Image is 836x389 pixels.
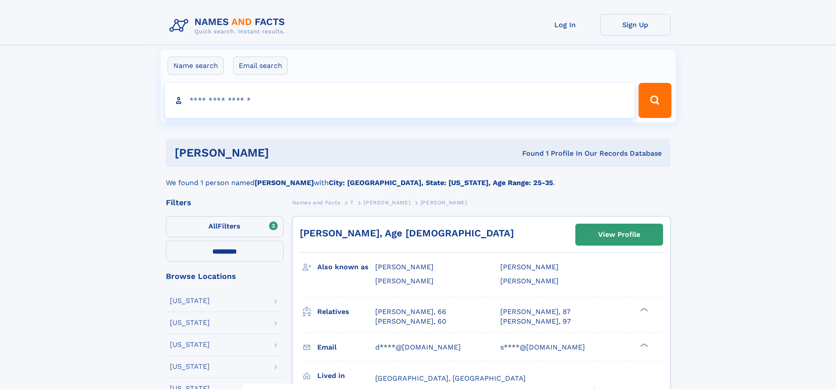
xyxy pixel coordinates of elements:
[166,272,283,280] div: Browse Locations
[329,178,553,187] b: City: [GEOGRAPHIC_DATA], State: [US_STATE], Age Range: 25-35
[165,83,635,118] input: search input
[363,200,410,206] span: [PERSON_NAME]
[317,368,375,383] h3: Lived in
[500,277,559,285] span: [PERSON_NAME]
[363,197,410,208] a: [PERSON_NAME]
[292,197,341,208] a: Names and Facts
[500,307,570,317] a: [PERSON_NAME], 87
[500,263,559,271] span: [PERSON_NAME]
[255,178,314,187] b: [PERSON_NAME]
[638,342,649,348] div: ❯
[166,216,283,237] label: Filters
[170,297,210,304] div: [US_STATE]
[317,340,375,355] h3: Email
[317,304,375,319] h3: Relatives
[375,263,434,271] span: [PERSON_NAME]
[170,319,210,326] div: [US_STATE]
[350,197,354,208] a: T
[166,199,283,207] div: Filters
[638,307,649,312] div: ❯
[600,14,671,36] a: Sign Up
[317,260,375,275] h3: Also known as
[375,374,526,382] span: [GEOGRAPHIC_DATA], [GEOGRAPHIC_DATA]
[576,224,663,245] a: View Profile
[233,57,288,75] label: Email search
[166,14,292,38] img: Logo Names and Facts
[166,167,671,188] div: We found 1 person named with .
[420,200,467,206] span: [PERSON_NAME]
[208,222,218,230] span: All
[375,277,434,285] span: [PERSON_NAME]
[175,147,396,158] h1: [PERSON_NAME]
[300,228,514,239] a: [PERSON_NAME], Age [DEMOGRAPHIC_DATA]
[375,317,446,326] a: [PERSON_NAME], 60
[530,14,600,36] a: Log In
[639,83,671,118] button: Search Button
[598,225,640,245] div: View Profile
[350,200,354,206] span: T
[170,341,210,348] div: [US_STATE]
[170,363,210,370] div: [US_STATE]
[395,149,662,158] div: Found 1 Profile In Our Records Database
[375,307,446,317] a: [PERSON_NAME], 66
[168,57,224,75] label: Name search
[500,317,571,326] a: [PERSON_NAME], 97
